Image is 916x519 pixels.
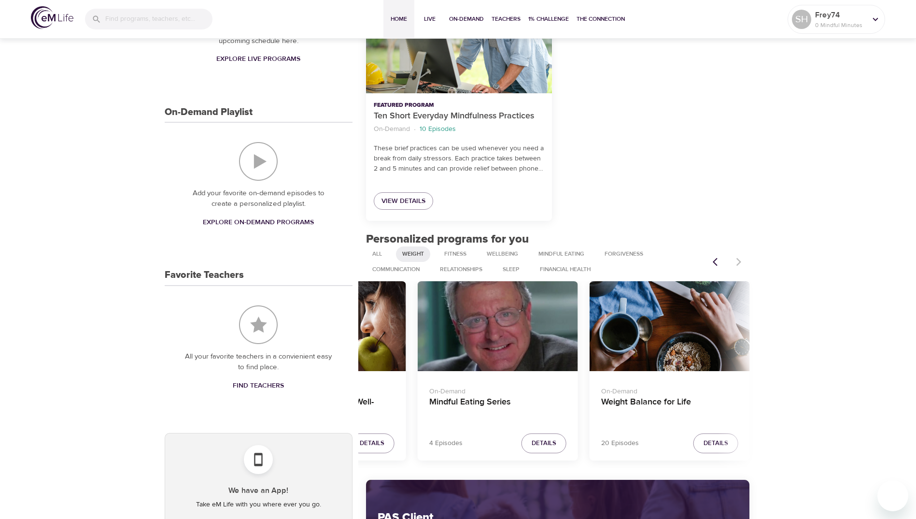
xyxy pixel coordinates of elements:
[165,270,244,281] h3: Favorite Teachers
[366,232,750,246] h2: Personalized programs for you
[420,124,456,134] p: 10 Episodes
[381,195,425,207] span: View Details
[396,250,430,258] span: Weight
[707,251,728,273] button: Previous items
[173,500,344,510] p: Take eM Life with you where ever you go.
[374,144,544,174] p: These brief practices can be used whenever you need a break from daily stressors. Each practice t...
[105,9,212,29] input: Find programs, teachers, etc...
[590,281,750,372] button: Weight Balance for Life
[533,250,590,258] span: Mindful Eating
[481,250,524,258] span: Wellbeing
[199,214,318,231] a: Explore On-Demand Programs
[815,21,866,29] p: 0 Mindful Minutes
[233,380,284,392] span: Find Teachers
[387,14,410,24] span: Home
[528,14,569,24] span: 1% Challenge
[360,438,384,449] span: Details
[521,433,566,453] button: Details
[257,383,395,397] p: On-Demand
[429,397,566,420] h4: Mindful Eating Series
[532,246,591,262] div: Mindful Eating
[418,14,441,24] span: Live
[414,123,416,136] li: ·
[374,123,544,136] nav: breadcrumb
[497,265,525,274] span: Sleep
[257,397,395,420] h4: Mindful Eating: A Path to Well-being
[601,438,639,448] p: 20 Episodes
[366,265,425,274] span: Communication
[374,110,544,123] p: Ten Short Everyday Mindfulness Practices
[239,305,278,344] img: Favorite Teachers
[480,246,524,262] div: Wellbeing
[577,14,625,24] span: The Connection
[496,262,526,277] div: Sleep
[374,192,433,210] a: View Details
[246,281,406,372] button: Mindful Eating: A Path to Well-being
[216,53,300,65] span: Explore Live Programs
[532,438,556,449] span: Details
[792,10,811,29] div: SH
[534,265,596,274] span: Financial Health
[374,101,544,110] p: Featured Program
[534,262,597,277] div: Financial Health
[429,383,566,397] p: On-Demand
[704,438,728,449] span: Details
[418,281,578,372] button: Mindful Eating Series
[492,14,521,24] span: Teachers
[374,124,410,134] p: On-Demand
[449,14,484,24] span: On-Demand
[184,351,333,373] p: All your favorite teachers in a convienient easy to find place.
[601,397,738,420] h4: Weight Balance for Life
[366,250,388,258] span: All
[212,50,304,68] a: Explore Live Programs
[598,246,649,262] div: Forgiveness
[165,107,253,118] h3: On-Demand Playlist
[173,486,344,496] h5: We have an App!
[601,383,738,397] p: On-Demand
[815,9,866,21] p: Frey74
[429,438,463,448] p: 4 Episodes
[434,262,489,277] div: Relationships
[229,377,288,395] a: Find Teachers
[877,480,908,511] iframe: Button to launch messaging window
[396,246,430,262] div: Weight
[438,246,473,262] div: Fitness
[239,142,278,181] img: On-Demand Playlist
[350,433,395,453] button: Details
[599,250,649,258] span: Forgiveness
[203,216,314,229] span: Explore On-Demand Programs
[31,6,73,29] img: logo
[184,188,333,210] p: Add your favorite on-demand episodes to create a personalized playlist.
[366,246,388,262] div: All
[366,262,426,277] div: Communication
[693,433,738,453] button: Details
[438,250,472,258] span: Fitness
[434,265,488,274] span: Relationships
